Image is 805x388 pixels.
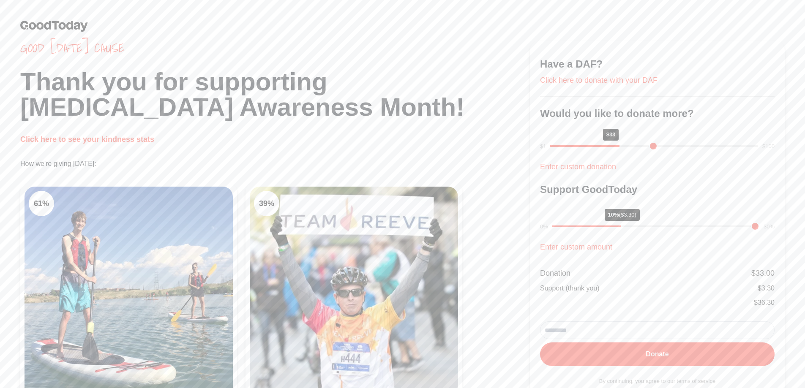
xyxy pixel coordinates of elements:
a: Click here to see your kindness stats [20,135,154,144]
div: 39 % [254,191,279,216]
a: Enter custom amount [540,243,612,251]
div: Support (thank you) [540,283,600,293]
div: $33 [603,129,619,141]
button: Donate [540,342,775,366]
a: Enter custom donation [540,163,616,171]
div: $100 [762,142,775,151]
a: Click here to donate with your DAF [540,76,658,84]
div: 0% [540,222,548,231]
span: ($3.30) [619,212,636,218]
div: Donation [540,267,570,279]
div: 30% [764,222,775,231]
div: 61 % [29,191,54,216]
span: Good [DATE] cause [20,41,530,56]
div: 10% [605,209,640,221]
div: $1 [540,142,546,151]
div: $ [754,298,775,308]
h3: Support GoodToday [540,183,775,196]
h3: Have a DAF? [540,57,775,71]
div: $ [751,267,775,279]
p: How we're giving [DATE]: [20,159,530,169]
div: $ [758,283,775,293]
span: 3.30 [761,285,775,292]
h1: Thank you for supporting [MEDICAL_DATA] Awareness Month! [20,69,530,120]
img: GoodToday [20,20,88,32]
h3: Would you like to donate more? [540,107,775,120]
span: 33.00 [756,269,775,277]
span: 36.30 [758,299,775,306]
